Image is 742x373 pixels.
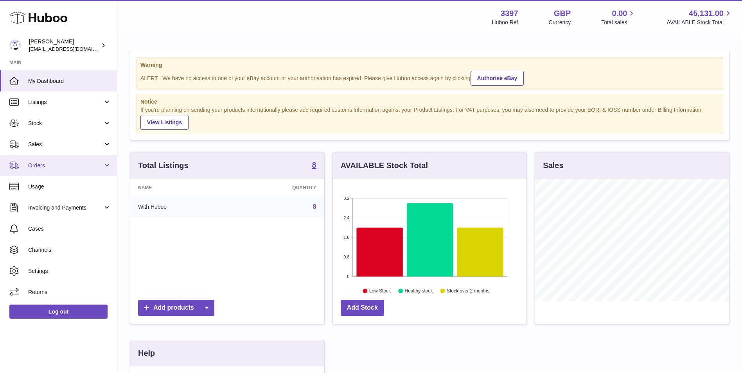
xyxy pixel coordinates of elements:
[28,77,111,85] span: My Dashboard
[554,8,571,19] strong: GBP
[9,305,108,319] a: Log out
[471,71,524,86] a: Authorise eBay
[28,183,111,190] span: Usage
[492,19,518,26] div: Huboo Ref
[343,255,349,259] text: 0.8
[612,8,627,19] span: 0.00
[28,99,103,106] span: Listings
[138,348,155,359] h3: Help
[28,225,111,233] span: Cases
[601,19,636,26] span: Total sales
[140,70,719,86] div: ALERT : We have no access to one of your eBay account or your authorisation has expired. Please g...
[312,161,316,169] strong: 8
[667,8,733,26] a: 45,131.00 AVAILABLE Stock Total
[28,246,111,254] span: Channels
[501,8,518,19] strong: 3397
[138,300,214,316] a: Add products
[138,160,189,171] h3: Total Listings
[29,46,115,52] span: [EMAIL_ADDRESS][DOMAIN_NAME]
[689,8,724,19] span: 45,131.00
[343,196,349,201] text: 3.2
[347,274,349,279] text: 0
[28,141,103,148] span: Sales
[341,160,428,171] h3: AVAILABLE Stock Total
[543,160,563,171] h3: Sales
[130,179,232,197] th: Name
[404,289,433,294] text: Healthy stock
[343,235,349,240] text: 1.6
[601,8,636,26] a: 0.00 Total sales
[140,115,189,130] a: View Listings
[28,162,103,169] span: Orders
[28,120,103,127] span: Stock
[343,215,349,220] text: 2.4
[312,161,316,170] a: 8
[140,98,719,106] strong: Notice
[28,267,111,275] span: Settings
[28,289,111,296] span: Returns
[28,204,103,212] span: Invoicing and Payments
[130,197,232,217] td: With Huboo
[9,39,21,51] img: sales@canchema.com
[29,38,99,53] div: [PERSON_NAME]
[341,300,384,316] a: Add Stock
[369,289,391,294] text: Low Stock
[313,203,316,210] a: 8
[140,106,719,130] div: If you're planning on sending your products internationally please add required customs informati...
[232,179,324,197] th: Quantity
[140,61,719,69] strong: Warning
[549,19,571,26] div: Currency
[447,289,489,294] text: Stock over 2 months
[667,19,733,26] span: AVAILABLE Stock Total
